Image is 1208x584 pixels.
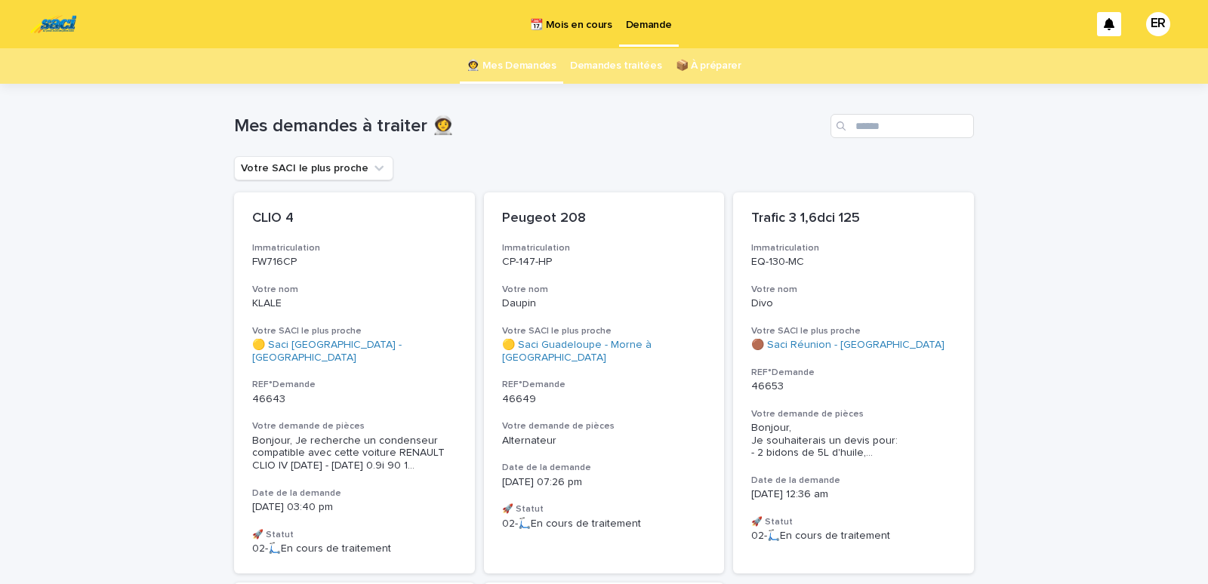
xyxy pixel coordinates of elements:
[234,115,824,137] h1: Mes demandes à traiter 👩‍🚀
[502,339,707,364] a: 🟡 Saci Guadeloupe - Morne à [GEOGRAPHIC_DATA]
[751,339,945,352] a: 🟤 Saci Réunion - [GEOGRAPHIC_DATA]
[234,156,393,180] button: Votre SACI le plus proche
[1146,12,1170,36] div: ER
[751,367,956,379] h3: REF°Demande
[751,256,956,269] p: EQ-130-MC
[502,284,707,296] h3: Votre nom
[751,422,956,460] span: Bonjour, Je souhaiterais un devis pour: - 2 bidons de 5L d'huile, ...
[751,488,956,501] p: [DATE] 12:36 am
[252,325,457,337] h3: Votre SACI le plus proche
[252,242,457,254] h3: Immatriculation
[252,393,457,406] p: 46643
[252,420,457,432] h3: Votre demande de pièces
[502,379,707,391] h3: REF°Demande
[502,518,707,530] p: 02-🛴En cours de traitement
[751,475,956,487] h3: Date de la demande
[830,114,974,138] input: Search
[252,284,457,296] h3: Votre nom
[234,192,475,573] a: CLIO 4ImmatriculationFW716CPVotre nomKLALEVotre SACI le plus proche🟡 Saci [GEOGRAPHIC_DATA] - [GE...
[733,192,974,573] a: Trafic 3 1,6dci 125ImmatriculationEQ-130-MCVotre nomDivoVotre SACI le plus proche🟤 Saci Réunion -...
[502,462,707,474] h3: Date de la demande
[751,325,956,337] h3: Votre SACI le plus proche
[252,379,457,391] h3: REF°Demande
[676,48,741,84] a: 📦 À préparer
[484,192,725,573] a: Peugeot 208ImmatriculationCP-147-HPVotre nomDaupinVotre SACI le plus proche🟡 Saci Guadeloupe - Mo...
[252,501,457,514] p: [DATE] 03:40 pm
[502,256,707,269] p: CP-147-HP
[502,242,707,254] h3: Immatriculation
[570,48,662,84] a: Demandes traitées
[502,325,707,337] h3: Votre SACI le plus proche
[252,339,457,364] a: 🟡 Saci [GEOGRAPHIC_DATA] - [GEOGRAPHIC_DATA]
[751,530,956,543] p: 02-🛴En cours de traitement
[252,211,457,227] p: CLIO 4
[751,211,956,227] p: Trafic 3 1,6dci 125
[751,242,956,254] h3: Immatriculation
[252,297,457,310] p: KLALE
[502,420,707,432] h3: Votre demande de pièces
[252,435,457,472] div: Bonjour, Je recherche un condenseur compatible avec cette voiture RENAULT CLIO IV 01/06/2019 - 01...
[252,487,457,499] h3: Date de la demande
[751,297,956,310] p: Divo
[502,393,707,406] p: 46649
[252,529,457,541] h3: 🚀 Statut
[502,503,707,515] h3: 🚀 Statut
[751,408,956,420] h3: Votre demande de pièces
[502,476,707,489] p: [DATE] 07:26 pm
[30,9,76,39] img: UC29JcTLQ3GheANZ19ks
[751,284,956,296] h3: Votre nom
[751,380,956,393] p: 46653
[502,211,707,227] p: Peugeot 208
[467,48,556,84] a: 👩‍🚀 Mes Demandes
[502,435,556,446] span: Alternateur
[751,516,956,528] h3: 🚀 Statut
[252,543,457,555] p: 02-🛴En cours de traitement
[252,435,457,472] span: Bonjour, Je recherche un condenseur compatible avec cette voiture RENAULT CLIO IV [DATE] - [DATE]...
[252,256,457,269] p: FW716CP
[751,422,956,460] div: Bonjour, Je souhaiterais un devis pour: - 2 bidons de 5L d'huile, - 1 filtre à huile, - 1 filtre ...
[502,297,707,310] p: Daupin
